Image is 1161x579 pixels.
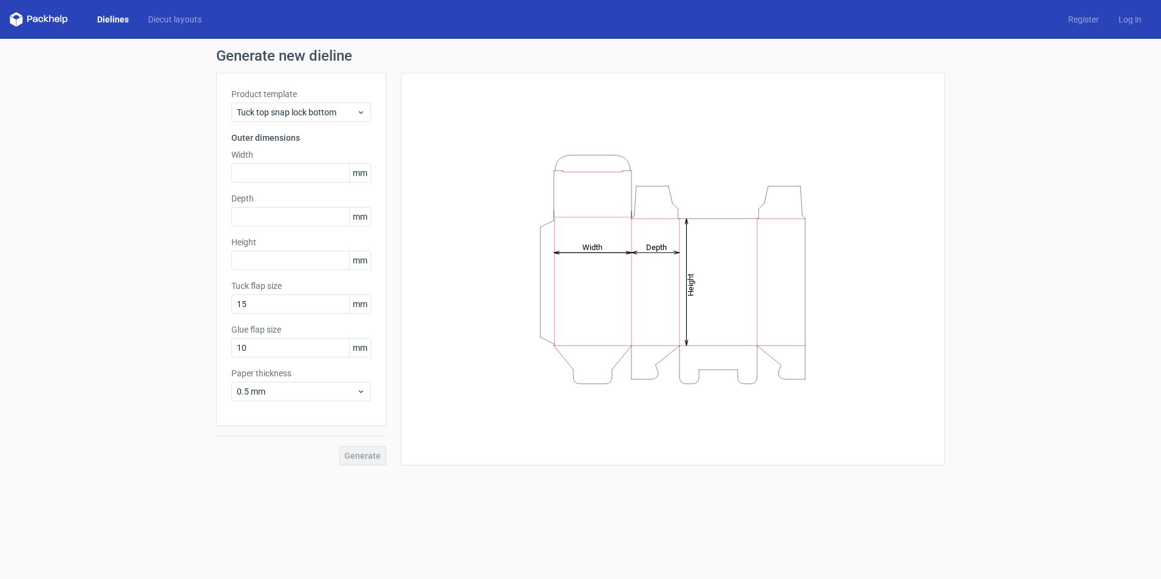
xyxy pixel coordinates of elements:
[349,164,370,182] span: mm
[231,88,371,100] label: Product template
[237,385,356,398] span: 0.5 mm
[231,192,371,205] label: Depth
[231,280,371,292] label: Tuck flap size
[349,339,370,357] span: mm
[1109,13,1151,25] a: Log in
[646,242,667,251] tspan: Depth
[231,323,371,336] label: Glue flap size
[349,208,370,226] span: mm
[582,242,602,251] tspan: Width
[231,149,371,161] label: Width
[216,49,945,63] h1: Generate new dieline
[231,236,371,248] label: Height
[349,251,370,269] span: mm
[686,273,695,296] tspan: Height
[349,295,370,313] span: mm
[87,13,138,25] a: Dielines
[231,367,371,379] label: Paper thickness
[138,13,211,25] a: Diecut layouts
[1058,13,1109,25] a: Register
[237,106,356,118] span: Tuck top snap lock bottom
[231,132,371,144] h3: Outer dimensions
